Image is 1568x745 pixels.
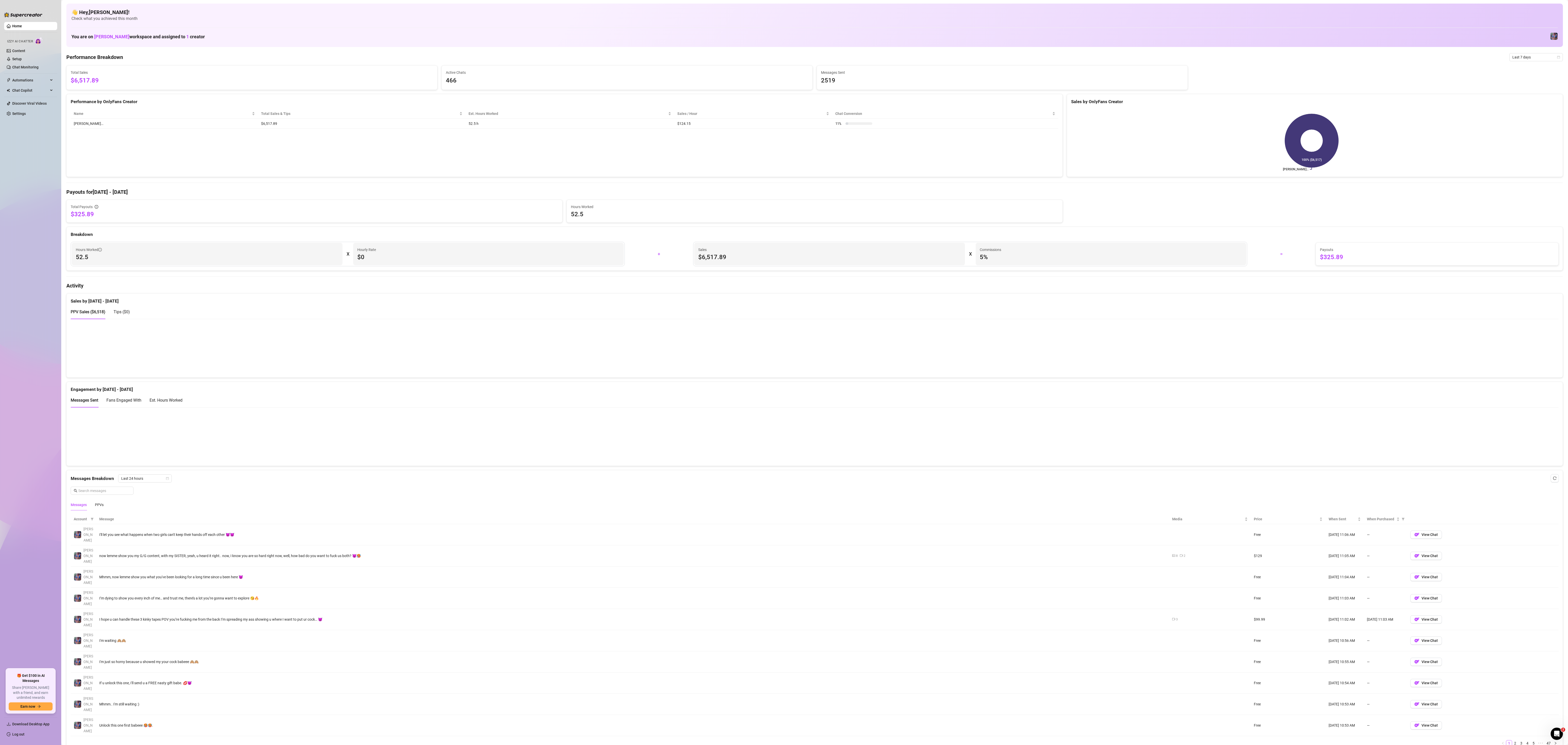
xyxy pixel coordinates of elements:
[106,398,141,403] span: Fans Engaged With
[1414,553,1419,558] img: OF
[1422,533,1438,537] span: View Chat
[1364,588,1407,609] td: —
[1250,250,1313,258] div: =
[12,722,50,726] span: Download Desktop App
[969,250,972,258] div: X
[83,527,93,542] span: [PERSON_NAME]
[1251,514,1326,524] th: Price
[66,188,1563,196] h4: Payouts for [DATE] - [DATE]
[91,518,94,521] span: filter
[1410,721,1442,729] button: OFView Chat
[114,309,130,314] span: Tips ( $0 )
[1410,700,1442,708] button: OFView Chat
[74,658,81,665] img: Jaylie
[9,685,53,700] span: Share [PERSON_NAME] with a friend, and earn unlimited rewards
[571,210,1058,218] span: 52.5
[347,250,349,258] div: X
[1410,682,1442,686] a: OFView Chat
[12,65,39,69] a: Chat Monitoring
[1320,253,1554,261] span: $325.89
[1251,567,1326,588] td: Free
[1551,728,1563,740] iframe: Intercom live chat
[1422,681,1438,685] span: View Chat
[1410,552,1442,560] button: OFView Chat
[74,573,81,581] img: Jaylie
[698,253,961,261] span: $6,517.89
[99,574,1166,580] div: Mhmm, now lemme show you what you've been looking for a long time since u been here 😈
[99,553,1166,559] div: now lemme show you my G/G content, with my SISTER, yeah, u heard it right.. now, I know you are s...
[1422,554,1438,558] span: View Chat
[71,204,93,210] span: Total Payouts
[37,705,41,708] span: arrow-right
[1364,545,1407,567] td: —
[1326,630,1364,651] td: [DATE] 10:56 AM
[1410,594,1442,602] button: OFView Chat
[74,111,251,116] span: Name
[1329,516,1357,522] span: When Sent
[83,591,93,606] span: [PERSON_NAME]
[12,49,25,53] a: Content
[76,253,338,261] span: 52.5
[357,253,620,261] span: $0
[7,78,11,82] span: thunderbolt
[1410,597,1442,602] a: OFView Chat
[74,701,81,708] img: Jaylie
[99,617,1166,622] div: I hope u can handle these 3 kinky tapes POV you’re fucking me from the back I’m spreading my ass ...
[1553,476,1557,480] span: reload
[12,112,26,116] a: Settings
[71,109,258,119] th: Name
[74,489,77,492] span: search
[1414,532,1419,537] img: OF
[1326,588,1364,609] td: [DATE] 11:03 AM
[1176,617,1178,622] div: 3
[99,638,1166,643] div: I'm waiting 🙈🙈
[1071,98,1559,105] div: Sales by OnlyFans Creator
[1251,672,1326,694] td: Free
[71,309,105,314] span: PPV Sales ( $6,518 )
[90,515,95,523] span: filter
[83,633,93,648] span: [PERSON_NAME]
[1364,694,1407,715] td: —
[78,488,130,494] input: Search messages
[1364,514,1407,524] th: When Purchased
[698,247,961,253] span: Sales
[835,111,1051,116] span: Chat Conversion
[628,250,690,258] div: +
[83,548,93,563] span: [PERSON_NAME]
[1414,659,1419,664] img: OF
[1554,742,1557,745] span: right
[12,24,22,28] a: Home
[71,502,87,508] div: Messages
[832,109,1058,119] th: Chat Conversion
[1422,639,1438,643] span: View Chat
[74,531,81,538] img: Jaylie
[96,514,1169,524] th: Message
[1422,617,1438,621] span: View Chat
[99,595,1166,601] div: I’m dying to show you every inch of me… and trust me, there’s a lot you’re gonna want to explore 😘🔥
[1176,554,1178,558] div: 8
[1422,660,1438,664] span: View Chat
[71,16,1558,21] span: Check what you achieved this month
[1254,516,1318,522] span: Price
[1172,516,1244,522] span: Media
[71,76,433,86] span: $6,517.89
[1364,524,1407,545] td: —
[1410,615,1442,623] button: OFView Chat
[1422,596,1438,600] span: View Chat
[99,680,1166,686] div: If u unlock this one, I'll send u a FREE nasty gift babe. 💋😈
[74,595,81,602] img: Jaylie
[7,39,33,44] span: Izzy AI Chatter
[1364,567,1407,588] td: —
[1172,554,1175,557] span: picture
[74,679,81,687] img: Jaylie
[71,398,98,403] span: Messages Sent
[1326,567,1364,588] td: [DATE] 11:04 AM
[4,12,42,17] img: logo-BBDzfeDw.svg
[1251,715,1326,736] td: Free
[95,502,104,508] div: PPVs
[9,673,53,683] span: 🎁 Get $100 in AI Messages
[1326,545,1364,567] td: [DATE] 11:05 AM
[357,247,376,253] article: Hourly Rate
[83,696,93,712] span: [PERSON_NAME]
[1410,661,1442,665] a: OFView Chat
